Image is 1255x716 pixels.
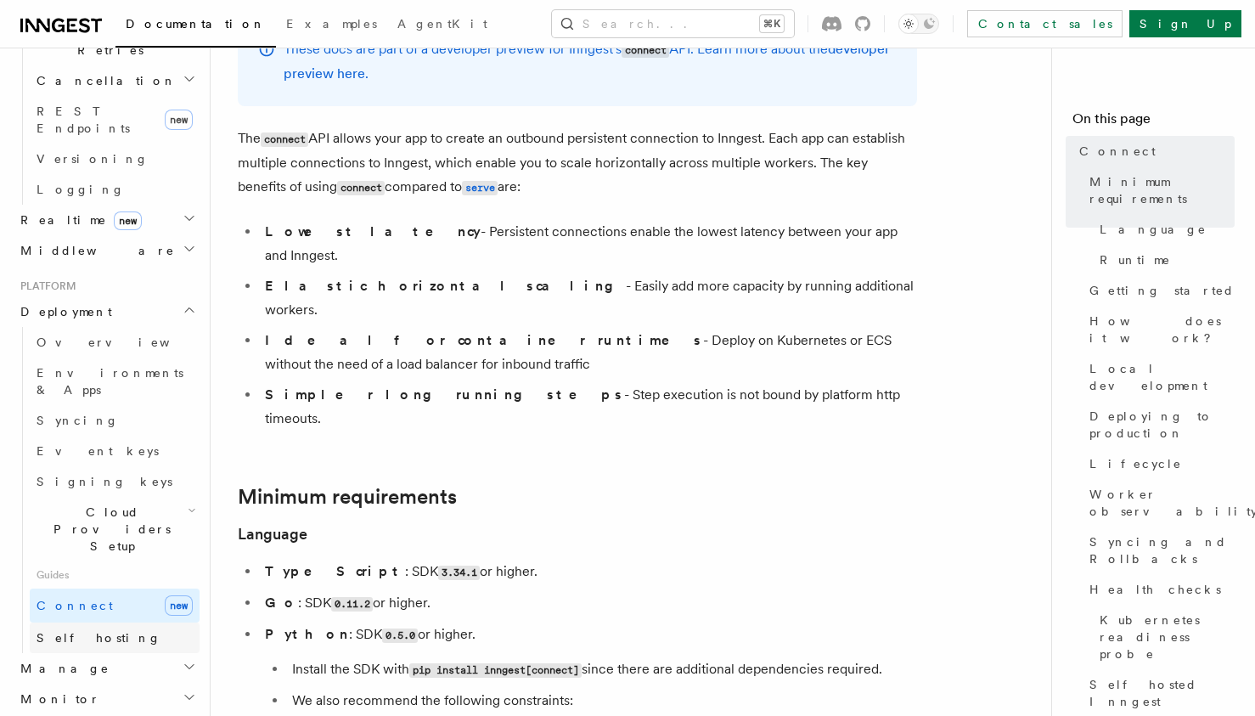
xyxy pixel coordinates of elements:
span: Examples [286,17,377,31]
a: Minimum requirements [238,485,457,509]
span: new [165,595,193,616]
span: How does it work? [1089,313,1235,347]
a: serve [462,178,498,195]
span: Syncing [37,414,119,427]
button: Cloud Providers Setup [30,497,200,561]
li: - Persistent connections enable the lowest latency between your app and Inngest. [260,220,917,268]
span: Cancellation [30,72,177,89]
span: REST Endpoints [37,104,130,135]
strong: Lowest latency [265,223,481,240]
a: Documentation [115,5,276,48]
span: Signing keys [37,475,172,488]
span: Platform [14,279,76,293]
span: Cloud Providers Setup [30,504,188,555]
li: - Step execution is not bound by platform http timeouts. [260,383,917,431]
code: connect [261,132,308,147]
a: Lifecycle [1083,448,1235,479]
button: Manage [14,653,200,684]
a: Worker observability [1083,479,1235,527]
a: Deploying to production [1083,401,1235,448]
a: Contact sales [967,10,1123,37]
a: Sign Up [1129,10,1241,37]
div: Deployment [14,327,200,653]
span: Versioning [37,152,149,166]
span: AgentKit [397,17,487,31]
span: Logging [37,183,125,196]
a: Minimum requirements [1083,166,1235,214]
button: Toggle dark mode [898,14,939,34]
a: Health checks [1083,574,1235,605]
span: Deployment [14,303,112,320]
code: connect [622,43,669,58]
h4: On this page [1072,109,1235,136]
span: Realtime [14,211,142,228]
span: Local development [1089,360,1235,394]
code: 3.34.1 [438,566,480,580]
button: Cancellation [30,65,200,96]
a: Versioning [30,144,200,174]
p: These docs are part of a developer preview for Inngest's API. Learn more about the . [284,37,897,86]
span: Guides [30,561,200,589]
code: 0.5.0 [382,629,418,643]
span: Minimum requirements [1089,173,1235,207]
span: Overview [37,335,211,349]
a: Getting started [1083,275,1235,306]
button: Middleware [14,235,200,266]
span: Runtime [1100,251,1171,268]
a: Kubernetes readiness probe [1093,605,1235,669]
span: Language [1100,221,1207,238]
strong: Elastic horizontal scaling [265,278,626,294]
span: Connect [1079,143,1156,160]
a: Signing keys [30,466,200,497]
code: connect [337,181,385,195]
a: Syncing and Rollbacks [1083,527,1235,574]
span: Getting started [1089,282,1235,299]
span: Monitor [14,691,100,708]
code: pip install inngest[connect] [409,663,582,678]
span: Deploying to production [1089,408,1235,442]
strong: Simpler long running steps [265,386,624,403]
a: Language [238,522,307,546]
span: Documentation [126,17,266,31]
a: Environments & Apps [30,358,200,405]
a: Syncing [30,405,200,436]
a: How does it work? [1083,306,1235,353]
span: Health checks [1089,581,1221,598]
p: The API allows your app to create an outbound persistent connection to Inngest. Each app can esta... [238,127,917,200]
a: Overview [30,327,200,358]
span: Event keys [37,444,159,458]
span: Self hosting [37,631,161,645]
span: Middleware [14,242,175,259]
span: Environments & Apps [37,366,183,397]
span: Connect [37,599,113,612]
a: Connectnew [30,589,200,623]
button: Deployment [14,296,200,327]
li: : SDK or higher. [260,560,917,584]
button: Realtimenew [14,205,200,235]
a: Examples [276,5,387,46]
li: - Deploy on Kubernetes or ECS without the need of a load balancer for inbound traffic [260,329,917,376]
button: Monitor [14,684,200,714]
kbd: ⌘K [760,15,784,32]
strong: Python [265,626,349,642]
code: serve [462,181,498,195]
span: Lifecycle [1089,455,1182,472]
li: : SDK or higher. [260,591,917,616]
li: - Easily add more capacity by running additional workers. [260,274,917,322]
a: Logging [30,174,200,205]
a: Local development [1083,353,1235,401]
span: Syncing and Rollbacks [1089,533,1235,567]
a: Language [1093,214,1235,245]
a: REST Endpointsnew [30,96,200,144]
span: Kubernetes readiness probe [1100,612,1235,662]
span: Manage [14,660,110,677]
span: new [165,110,193,130]
li: Install the SDK with since there are additional dependencies required. [287,657,917,682]
span: Self hosted Inngest [1089,676,1235,710]
strong: TypeScript [265,563,405,579]
button: Search...⌘K [552,10,794,37]
a: Connect [1072,136,1235,166]
span: new [114,211,142,230]
strong: Ideal for container runtimes [265,332,703,348]
code: 0.11.2 [331,597,373,612]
